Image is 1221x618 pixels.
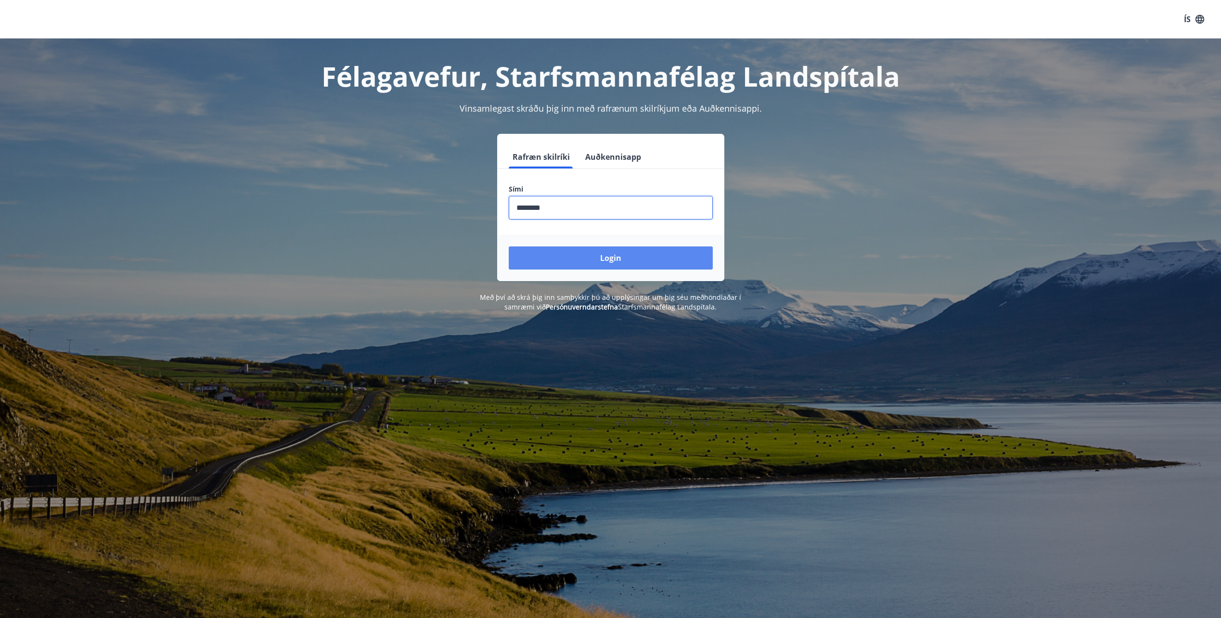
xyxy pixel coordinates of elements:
span: Með því að skrá þig inn samþykkir þú að upplýsingar um þig séu meðhöndlaðar í samræmi við Starfsm... [480,293,741,311]
button: Auðkennisapp [581,145,645,168]
a: Persónuverndarstefna [546,302,618,311]
button: Login [509,246,713,270]
button: ÍS [1179,11,1209,28]
span: Vinsamlegast skráðu þig inn með rafrænum skilríkjum eða Auðkennisappi. [460,103,762,114]
button: Rafræn skilríki [509,145,574,168]
label: Sími [509,184,713,194]
h1: Félagavefur, Starfsmannafélag Landspítala [276,58,946,94]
